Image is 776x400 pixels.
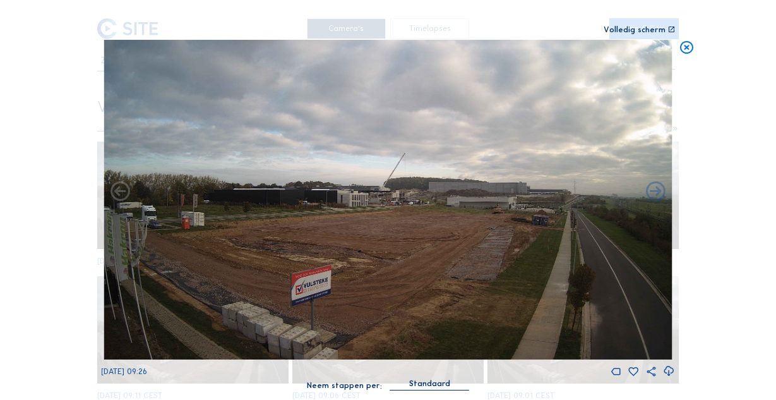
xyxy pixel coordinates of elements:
span: [DATE] 09:26 [101,367,147,376]
img: Image [104,40,672,360]
i: Back [644,180,667,203]
div: Standaard [409,378,450,389]
div: Standaard [390,378,469,389]
div: Neem stappen per: [307,382,382,389]
div: Volledig scherm [604,26,666,33]
i: Forward [109,180,132,203]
